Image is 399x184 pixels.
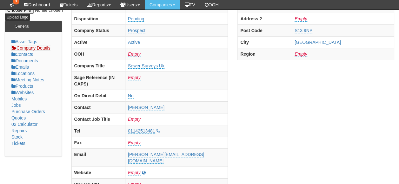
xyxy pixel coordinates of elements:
th: Company Title [71,60,125,72]
a: Empty [128,75,141,80]
a: [PERSON_NAME] [128,105,164,110]
a: Documents [11,58,38,63]
a: Meeting Notes [11,77,44,82]
a: Purchase Orders [11,109,45,114]
th: Address 2 [238,13,292,24]
th: Contact [71,101,125,113]
h3: General [11,21,32,32]
a: Prospect [128,28,145,33]
a: Emails [11,65,29,70]
a: Empty [128,170,141,175]
a: Empty [128,140,141,146]
a: 01142513481 [128,128,155,134]
a: No [128,93,134,99]
th: Tel [71,125,125,137]
a: Active [128,40,140,45]
a: Pending [128,16,144,22]
th: OOH [71,48,125,60]
th: Contact Job Title [71,113,125,125]
a: Products [11,84,33,89]
a: Jobs [11,103,21,108]
a: Mobiles [11,96,27,101]
a: Empty [128,117,141,122]
a: Contacts [11,52,33,57]
a: Company Details [11,45,50,51]
a: Empty [128,51,141,57]
a: S13 9NP [295,28,312,33]
a: Quotes [11,115,26,120]
a: Asset Tags [11,39,37,44]
th: Disposition [71,13,125,24]
a: Empty [295,16,307,22]
a: Stock [11,134,23,140]
a: Locations [11,71,35,76]
th: Email [71,148,125,167]
a: 02 Calculator [11,122,38,127]
a: [GEOGRAPHIC_DATA] [295,40,341,45]
a: Repairs [11,128,27,133]
th: On Direct Debit [71,90,125,101]
a: Websites [11,90,34,95]
a: [PERSON_NAME][EMAIL_ADDRESS][DOMAIN_NAME] [128,152,204,164]
a: Empty [295,51,307,57]
a: Sewer Surveys Uk [128,63,164,69]
th: City [238,36,292,48]
a: Tickets [11,141,25,146]
th: Website [71,167,125,178]
input: Upload Logo [5,14,30,21]
th: Region [238,48,292,60]
th: Sage Reference (IN CAPS) [71,72,125,90]
th: Company Status [71,24,125,36]
th: Post Code [238,24,292,36]
th: Fax [71,137,125,148]
th: Active [71,36,125,48]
